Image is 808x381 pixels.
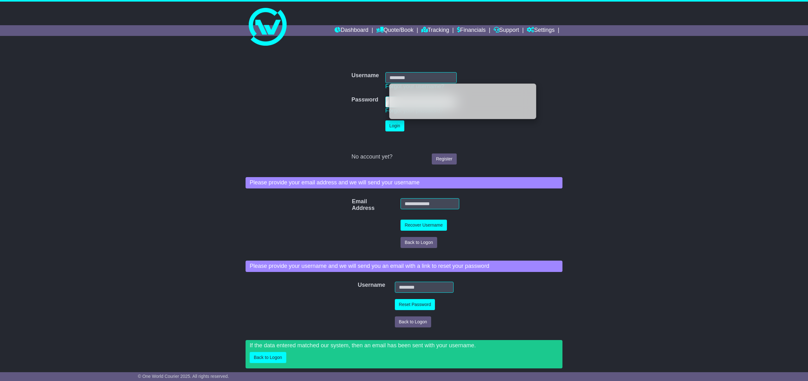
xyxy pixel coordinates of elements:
a: Support [494,25,519,36]
button: Recover Username [401,220,447,231]
a: Quote/Book [376,25,413,36]
a: Dashboard [335,25,368,36]
div: Please provide your username and we will send you an email with a link to reset your password [246,261,562,272]
div: No account yet? [351,153,456,160]
div: Please provide your email address and we will send your username [246,177,562,188]
span: © One World Courier 2025. All rights reserved. [138,374,229,379]
label: Email Address [349,198,360,212]
a: Tracking [421,25,449,36]
a: Settings [527,25,555,36]
button: Back to Logon [395,316,431,327]
label: Username [351,72,379,79]
label: Password [351,96,378,103]
button: Login [385,120,404,131]
button: Back to Logon [250,352,286,363]
a: Forgot your password? [385,107,443,114]
a: Register [432,153,456,165]
a: Financials [457,25,486,36]
label: Username [354,282,363,289]
button: Back to Logon [401,237,437,248]
button: Reset Password [395,299,435,310]
p: If the data entered matched our system, then an email has been sent with your username. [250,342,558,349]
a: Forgot your username? [385,83,444,89]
